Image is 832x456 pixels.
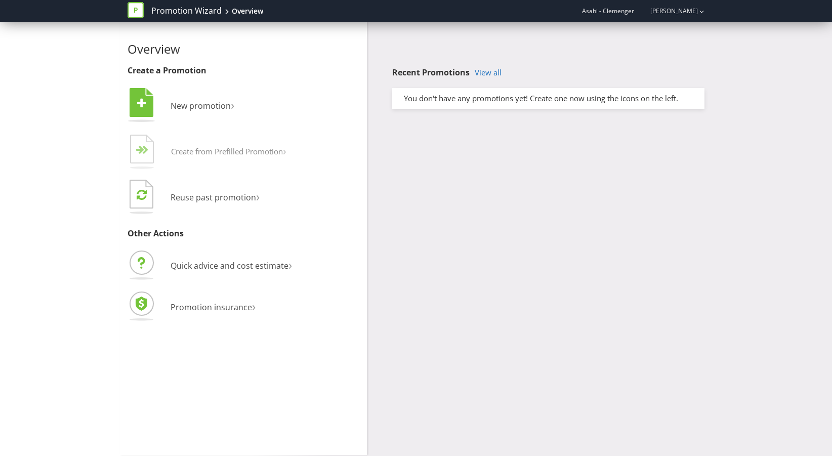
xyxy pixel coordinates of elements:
tspan:  [137,189,147,200]
span: › [283,143,286,158]
a: View all [475,68,502,77]
span: Promotion insurance [171,302,252,313]
span: › [252,298,256,314]
span: New promotion [171,100,231,111]
div: Overview [232,6,263,16]
a: Promotion Wizard [151,5,222,17]
span: Create from Prefilled Promotion [171,146,283,156]
span: Recent Promotions [392,67,470,78]
button: Create from Prefilled Promotion› [128,132,287,173]
a: Quick advice and cost estimate› [128,260,292,271]
h3: Create a Promotion [128,66,359,75]
span: › [256,188,260,204]
tspan:  [137,98,146,109]
span: Quick advice and cost estimate [171,260,288,271]
a: Promotion insurance› [128,302,256,313]
a: [PERSON_NAME] [640,7,698,15]
div: You don't have any promotions yet! Create one now using the icons on the left. [396,93,700,104]
span: › [231,96,234,113]
h3: Other Actions [128,229,359,238]
h2: Overview [128,43,359,56]
span: Asahi - Clemenger [582,7,634,15]
span: Reuse past promotion [171,192,256,203]
span: › [288,256,292,273]
tspan:  [142,145,149,155]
